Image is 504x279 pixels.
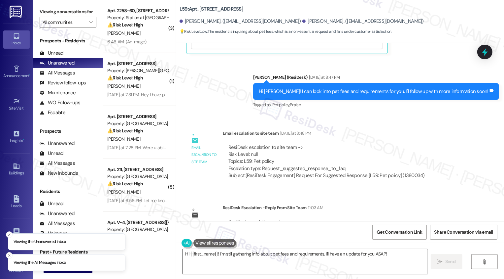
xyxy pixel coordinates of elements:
div: Unread [40,150,63,157]
span: • [29,72,30,77]
strong: ⚠️ Risk Level: High [107,128,143,134]
strong: ⚠️ Risk Level: High [107,22,143,28]
div: Property: [PERSON_NAME][GEOGRAPHIC_DATA] [107,67,168,74]
textarea: Hi {{first_name}}! I'm still gathering info about pet fees and requirements. I'll have an update ... [183,249,428,274]
div: Apt. 211, [STREET_ADDRESS] [107,166,168,173]
div: Tagged as: [253,100,499,110]
div: 11:03 AM [307,204,323,211]
div: Unanswered [40,60,75,67]
label: Viewing conversations for [40,7,96,17]
i:  [482,259,487,264]
div: [PERSON_NAME]. ([EMAIL_ADDRESS][DOMAIN_NAME]) [302,18,424,25]
input: All communities [43,17,86,27]
span: : The resident is inquiring about pet fees, which is a non-essential request and falls under cust... [180,28,392,35]
div: Property: [GEOGRAPHIC_DATA] and Apartments [107,226,168,233]
span: Pet policy , [272,102,290,108]
a: Inbox [3,30,30,48]
span: Praise [290,102,301,108]
div: Apt. 2258~30, [STREET_ADDRESS] [107,7,168,14]
div: [DATE] at 7:28 PM: Were u able to find out why it didn't go thru? [107,145,227,151]
div: New Inbounds [40,170,78,177]
div: Residents [33,188,103,195]
div: Unanswered [40,210,75,217]
span: Send [445,258,455,265]
div: Email escalation to site team [191,144,217,165]
button: Close toast [6,231,13,238]
div: Apt. [STREET_ADDRESS] [107,60,168,67]
div: [PERSON_NAME] (ResiDesk) [253,74,499,83]
a: Templates • [3,226,30,244]
b: L59: Apt. [STREET_ADDRESS] [180,6,243,13]
div: Apt. [STREET_ADDRESS] [107,113,168,120]
span: [PERSON_NAME] [107,83,140,89]
div: Unread [40,50,63,57]
strong: ⚠️ Risk Level: High [107,181,143,187]
span: • [24,105,25,110]
button: Send [431,254,463,269]
div: ResiDesk escalation reply -> Tell her that 2 pets are allowed in the unit and there is a move in ... [228,218,458,239]
span: [PERSON_NAME] [107,136,140,142]
p: Viewing the All Messages inbox [14,260,66,266]
div: [PERSON_NAME]. ([EMAIL_ADDRESS][DOMAIN_NAME]) [180,18,301,25]
div: Hi [PERSON_NAME]! I can look into pet fees and requirements for you. I'll follow up with more inf... [259,88,488,95]
button: Get Conversation Link [372,225,426,240]
img: ResiDesk Logo [10,6,23,18]
div: Prospects + Residents [33,37,103,44]
span: [PERSON_NAME] [107,30,140,36]
strong: ⚠️ Risk Level: High [107,75,143,81]
div: Prospects [33,128,103,135]
p: Viewing the Unanswered inbox [14,239,66,245]
div: [DATE] at 6:56 PM: Let me know if you would like me to write another check paying for the late fe... [107,198,353,204]
div: Email escalation reply [191,219,217,240]
div: [DATE] at 8:47 PM [308,74,340,81]
div: Property: Station at [GEOGRAPHIC_DATA][PERSON_NAME] [107,14,168,21]
div: 6:46 AM: (An Image) [107,39,147,45]
span: • [23,137,24,142]
span: Get Conversation Link [377,229,422,236]
button: Share Conversation via email [430,225,497,240]
div: WO Follow-ups [40,99,80,106]
div: Property: [GEOGRAPHIC_DATA] [107,173,168,180]
div: Unanswered [40,140,75,147]
div: All Messages [40,70,75,76]
div: Unread [40,200,63,207]
div: Subject: [ResiDesk Engagement] Request For Suggested Response [L59: Pet policy] (1380034) [228,172,425,179]
a: Site Visit • [3,96,30,114]
i:  [89,20,93,25]
div: [DATE] at 8:48 PM [279,130,311,137]
a: Account [3,258,30,276]
div: All Messages [40,160,75,167]
div: ResiDesk Escalation - Reply From Site Team [223,204,471,213]
a: Leads [3,193,30,211]
div: Property: [GEOGRAPHIC_DATA] Townhomes [107,120,168,127]
span: Share Conversation via email [434,229,493,236]
div: Apt. V~4, [STREET_ADDRESS][PERSON_NAME] [107,219,168,226]
div: ResiDesk escalation to site team -> Risk Level: null Topics: L59: Pet policy Escalation type: Req... [228,144,425,172]
a: Insights • [3,128,30,146]
div: Email escalation to site team [223,130,430,139]
span: [PERSON_NAME] [107,189,140,195]
div: Review follow-ups [40,79,86,86]
div: Escalate [40,109,65,116]
a: Buildings [3,161,30,178]
div: Maintenance [40,89,76,96]
button: Close toast [6,252,13,259]
i:  [438,259,443,264]
div: All Messages [40,220,75,227]
strong: 💡 Risk Level: Low [180,29,207,34]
